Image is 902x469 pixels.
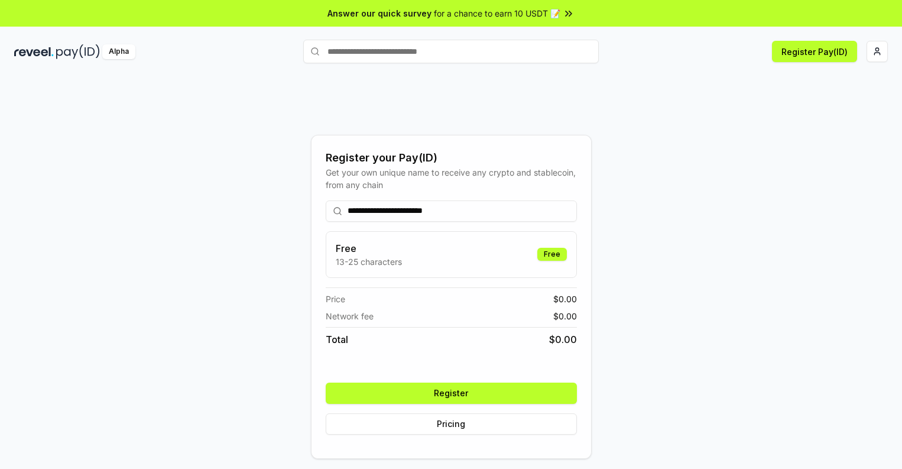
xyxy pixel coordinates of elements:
[553,293,577,305] span: $ 0.00
[326,166,577,191] div: Get your own unique name to receive any crypto and stablecoin, from any chain
[14,44,54,59] img: reveel_dark
[326,413,577,435] button: Pricing
[553,310,577,322] span: $ 0.00
[336,255,402,268] p: 13-25 characters
[549,332,577,347] span: $ 0.00
[56,44,100,59] img: pay_id
[326,150,577,166] div: Register your Pay(ID)
[326,310,374,322] span: Network fee
[102,44,135,59] div: Alpha
[326,332,348,347] span: Total
[327,7,431,20] span: Answer our quick survey
[326,293,345,305] span: Price
[326,383,577,404] button: Register
[434,7,560,20] span: for a chance to earn 10 USDT 📝
[772,41,857,62] button: Register Pay(ID)
[336,241,402,255] h3: Free
[537,248,567,261] div: Free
